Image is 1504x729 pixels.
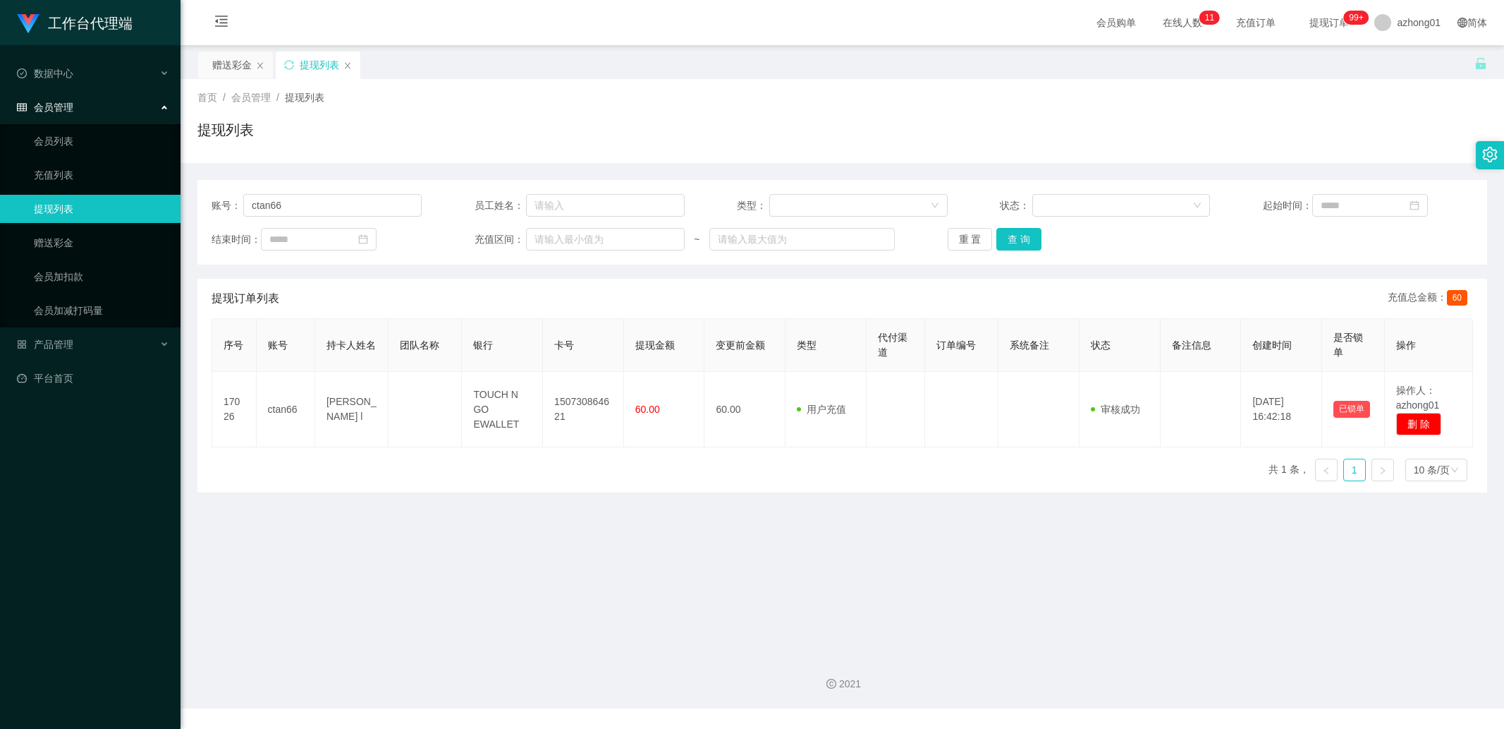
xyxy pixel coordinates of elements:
[17,102,27,112] i: 图标: table
[223,92,226,103] span: /
[1474,57,1487,70] i: 图标: unlock
[1378,466,1387,475] i: 图标: right
[1396,339,1416,351] span: 操作
[34,127,169,155] a: 会员列表
[315,372,389,447] td: [PERSON_NAME] l
[34,161,169,189] a: 充值列表
[212,198,243,213] span: 账号：
[554,339,574,351] span: 卡号
[709,228,895,251] input: 请输入最大值为
[1482,147,1498,162] i: 图标: setting
[1000,198,1032,213] span: 状态：
[1450,466,1459,476] i: 图标: down
[797,339,817,351] span: 类型
[685,232,709,247] span: ~
[48,1,133,46] h1: 工作台代理端
[996,228,1041,251] button: 查 询
[17,14,39,34] img: logo.9652507e.png
[473,339,493,351] span: 银行
[17,339,73,350] span: 产品管理
[1447,290,1467,306] span: 60
[212,52,252,78] div: 赠送彩金
[285,92,324,103] span: 提现列表
[284,60,294,70] i: 图标: sync
[475,198,526,213] span: 员工姓名：
[224,339,243,351] span: 序号
[1344,459,1365,481] a: 1
[1229,18,1283,28] span: 充值订单
[1091,339,1111,351] span: 状态
[1322,466,1331,475] i: 图标: left
[343,61,352,70] i: 图标: close
[17,339,27,349] i: 图标: appstore-o
[1193,201,1202,211] i: 图标: down
[1263,198,1312,213] span: 起始时间：
[1414,459,1450,481] div: 10 条/页
[17,17,133,28] a: 工作台代理端
[256,61,264,70] i: 图标: close
[17,102,73,113] span: 会员管理
[34,195,169,223] a: 提现列表
[192,677,1493,692] div: 2021
[257,372,315,447] td: ctan66
[1252,339,1292,351] span: 创建时间
[212,290,279,307] span: 提现订单列表
[268,339,288,351] span: 账号
[358,234,368,244] i: 图标: calendar
[878,332,907,358] span: 代付渠道
[1315,459,1338,481] li: 上一页
[1199,11,1220,25] sup: 11
[1091,404,1140,415] span: 审核成功
[826,679,836,689] i: 图标: copyright
[1388,290,1473,307] div: 充值总金额：
[1333,332,1363,358] span: 是否锁单
[475,232,526,247] span: 充值区间：
[797,404,846,415] span: 用户充值
[212,372,257,447] td: 17026
[1396,385,1440,411] span: 操作人：azhong01
[17,364,169,392] a: 图标: dashboard平台首页
[948,228,993,251] button: 重 置
[243,194,422,217] input: 请输入
[1156,18,1209,28] span: 在线人数
[1343,11,1369,25] sup: 966
[737,198,769,213] span: 类型：
[635,339,675,351] span: 提现金额
[1410,200,1419,210] i: 图标: calendar
[1241,372,1322,447] td: [DATE] 16:42:18
[462,372,543,447] td: TOUCH N GO EWALLET
[1343,459,1366,481] li: 1
[1457,18,1467,28] i: 图标: global
[704,372,785,447] td: 60.00
[936,339,976,351] span: 订单编号
[231,92,271,103] span: 会员管理
[34,229,169,257] a: 赠送彩金
[34,263,169,291] a: 会员加扣款
[635,404,660,415] span: 60.00
[1010,339,1049,351] span: 系统备注
[17,68,27,78] i: 图标: check-circle-o
[400,339,439,351] span: 团队名称
[34,296,169,325] a: 会员加减打码量
[17,68,73,79] span: 数据中心
[326,339,376,351] span: 持卡人姓名
[197,119,254,140] h1: 提现列表
[526,228,685,251] input: 请输入最小值为
[197,1,245,46] i: 图标: menu-fold
[1172,339,1211,351] span: 备注信息
[1371,459,1394,481] li: 下一页
[1396,413,1441,435] button: 删 除
[716,339,765,351] span: 变更前金额
[212,232,261,247] span: 结束时间：
[1302,18,1356,28] span: 提现订单
[1268,459,1309,481] li: 共 1 条，
[300,52,339,78] div: 提现列表
[543,372,624,447] td: 150730864621
[931,201,939,211] i: 图标: down
[526,194,685,217] input: 请输入
[1209,11,1214,25] p: 1
[276,92,279,103] span: /
[197,92,217,103] span: 首页
[1205,11,1210,25] p: 1
[1333,401,1370,418] button: 已锁单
